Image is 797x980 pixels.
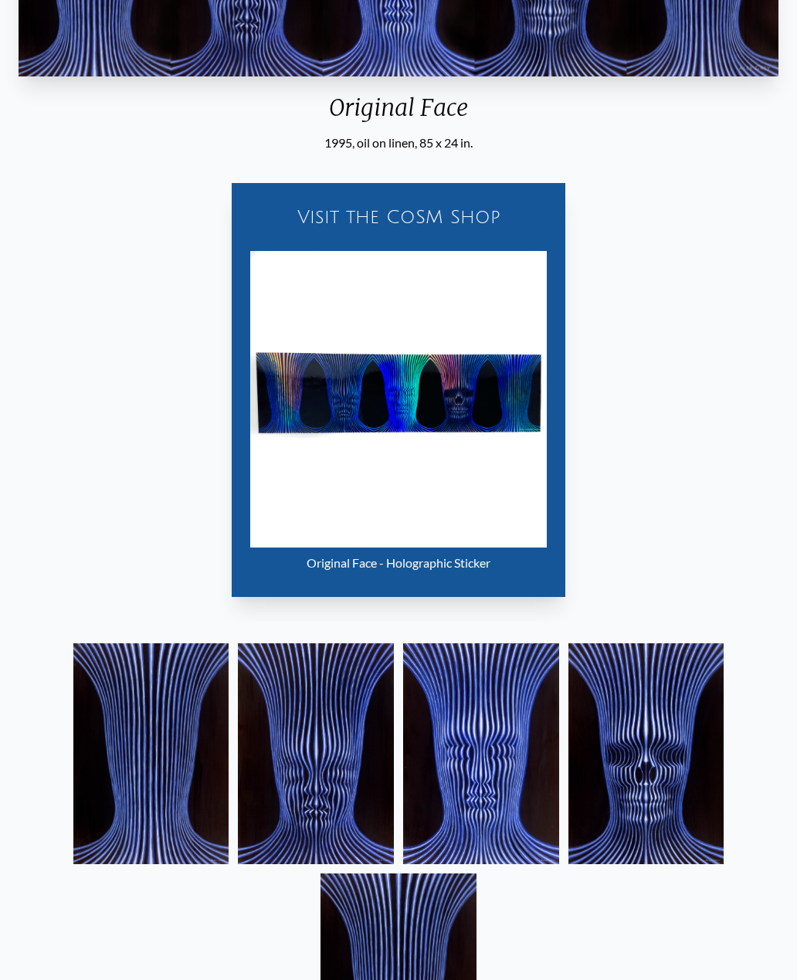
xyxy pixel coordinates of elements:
div: 1995, oil on linen, 85 x 24 in. [12,134,785,153]
a: Visit the CoSM Shop [241,193,556,242]
div: Original Face [12,94,785,134]
img: Original Face - Holographic Sticker [250,252,547,548]
a: Original Face - Holographic Sticker [250,252,547,579]
div: Original Face - Holographic Sticker [250,548,547,579]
